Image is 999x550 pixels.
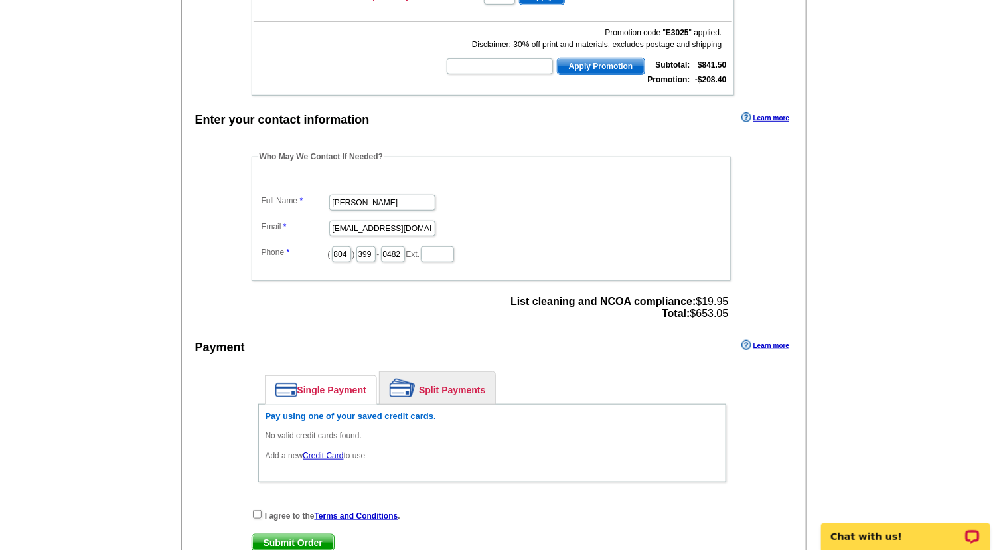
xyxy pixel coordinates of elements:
span: $19.95 $653.05 [510,296,728,320]
img: single-payment.png [275,383,297,397]
iframe: LiveChat chat widget [812,508,999,550]
strong: I agree to the . [265,511,400,521]
strong: Total: [662,308,690,319]
strong: $841.50 [698,60,726,70]
a: Terms and Conditions [315,511,398,521]
span: Apply Promotion [558,58,645,74]
label: Full Name [262,195,328,207]
img: split-payment.png [390,379,416,397]
p: Add a new to use [266,450,719,462]
p: No valid credit cards found. [266,430,719,442]
strong: -$208.40 [695,75,726,84]
strong: Promotion: [648,75,690,84]
strong: Subtotal: [656,60,690,70]
label: Email [262,221,328,232]
div: Enter your contact information [195,111,370,129]
legend: Who May We Contact If Needed? [258,151,384,163]
strong: List cleaning and NCOA compliance: [510,296,696,307]
dd: ( ) - Ext. [258,243,724,264]
a: Learn more [741,340,789,351]
a: Split Payments [380,372,495,404]
button: Apply Promotion [557,58,645,75]
div: Payment [195,339,245,357]
h6: Pay using one of your saved credit cards. [266,411,719,422]
a: Single Payment [266,376,376,404]
a: Credit Card [303,451,343,460]
label: Phone [262,246,328,258]
div: Promotion code " " applied. Disclaimer: 30% off print and materials, excludes postage and shipping [445,27,722,50]
b: E3025 [666,28,689,37]
a: Learn more [741,112,789,123]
